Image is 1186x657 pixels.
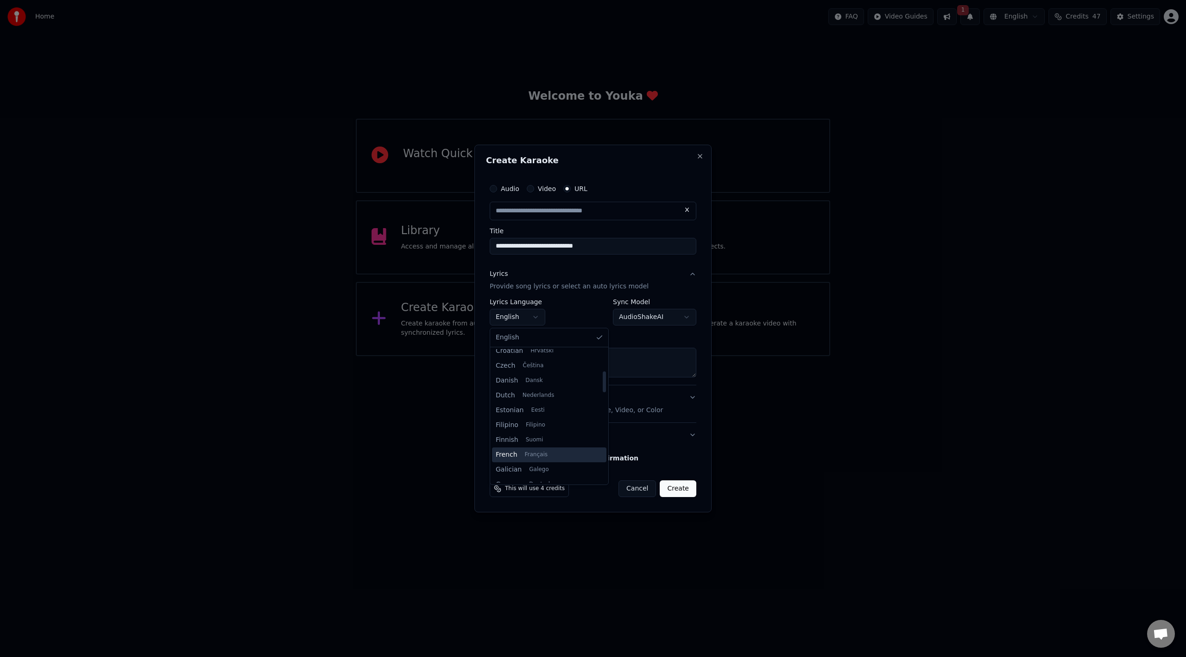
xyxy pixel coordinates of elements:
[496,480,522,489] span: German
[530,347,554,355] span: Hrvatski
[496,450,517,459] span: French
[496,361,515,370] span: Czech
[526,421,545,429] span: Filipino
[496,346,523,356] span: Croatian
[496,376,518,385] span: Danish
[496,333,519,342] span: English
[529,481,552,488] span: Deutsch
[531,407,544,414] span: Eesti
[526,436,543,444] span: Suomi
[525,377,543,384] span: Dansk
[496,406,524,415] span: Estonian
[496,465,522,474] span: Galician
[496,435,518,445] span: Finnish
[525,451,548,459] span: Français
[496,391,515,400] span: Dutch
[523,392,554,399] span: Nederlands
[529,466,549,473] span: Galego
[523,362,543,370] span: Čeština
[496,421,518,430] span: Filipino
